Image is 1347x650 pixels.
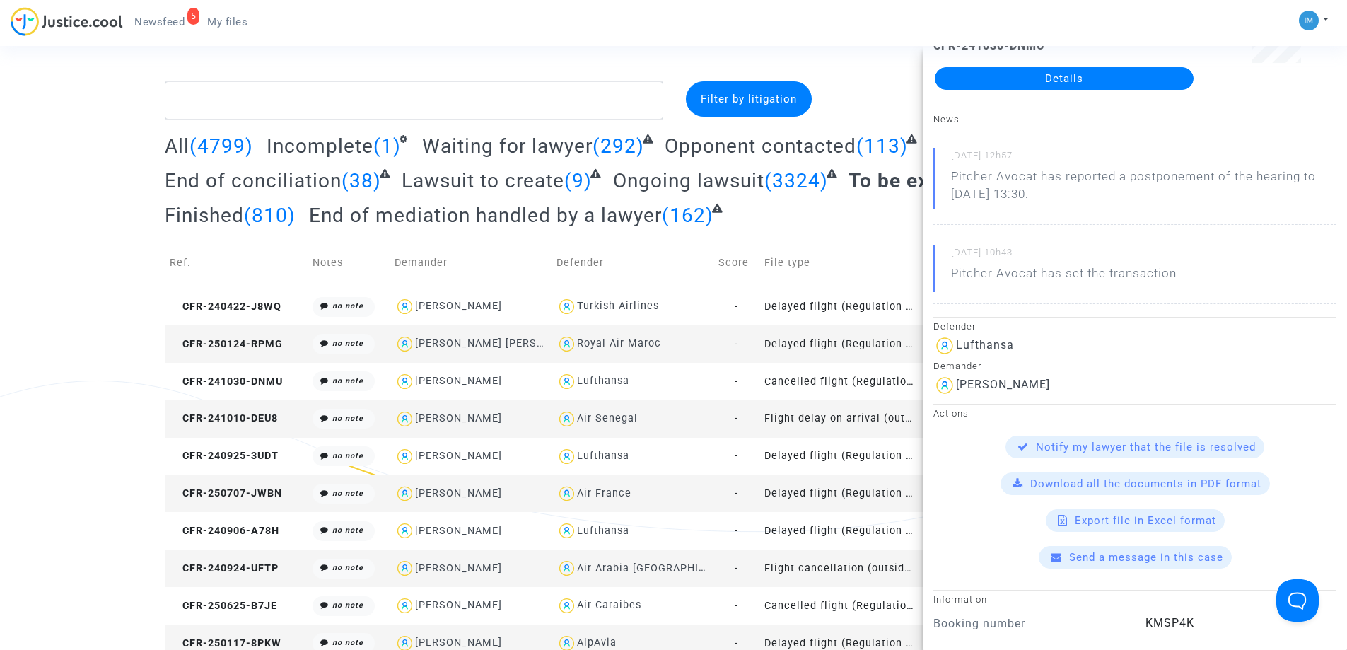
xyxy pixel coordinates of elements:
[170,412,278,424] span: CFR-241010-DEU8
[921,238,1005,288] td: Phase
[395,371,415,392] img: icon-user.svg
[665,134,856,158] span: Opponent contacted
[309,204,662,227] span: End of mediation handled by a lawyer
[1069,551,1223,564] span: Send a message in this case
[556,596,577,616] img: icon-user.svg
[395,484,415,504] img: icon-user.svg
[332,638,363,647] i: no note
[332,563,363,572] i: no note
[956,378,1050,391] div: [PERSON_NAME]
[956,338,1014,352] div: Lufthansa
[196,11,259,33] a: My files
[390,238,552,288] td: Demander
[735,338,738,350] span: -
[395,296,415,317] img: icon-user.svg
[1075,514,1216,527] span: Export file in Excel format
[759,438,921,475] td: Delayed flight (Regulation EC 261/2004)
[933,594,987,605] small: Information
[1036,441,1256,453] span: Notify my lawyer that the file is resolved
[170,338,283,350] span: CFR-250124-RPMG
[395,409,415,429] img: icon-user.svg
[577,450,629,462] div: Lufthansa
[849,169,993,192] span: To be executed
[165,238,308,288] td: Ref.
[759,587,921,625] td: Cancelled flight (Regulation EC 261/2004)
[170,525,279,537] span: CFR-240906-A78H
[556,409,577,429] img: icon-user.svg
[11,7,123,36] img: jc-logo.svg
[415,487,502,499] div: [PERSON_NAME]
[342,169,381,192] span: (38)
[556,334,577,354] img: icon-user.svg
[267,134,373,158] span: Incomplete
[951,149,1336,168] small: [DATE] 12h57
[332,376,363,385] i: no note
[577,300,659,312] div: Turkish Airlines
[552,238,713,288] td: Defender
[935,67,1194,90] a: Details
[415,599,502,611] div: [PERSON_NAME]
[735,301,738,313] span: -
[1276,579,1319,622] iframe: Help Scout Beacon - Open
[415,525,502,537] div: [PERSON_NAME]
[951,168,1336,210] p: Pitcher Avocat has reported a postponement of the hearing to [DATE] 13:30.
[415,337,593,349] div: [PERSON_NAME] [PERSON_NAME]
[1145,616,1194,629] span: KMSP4K
[1030,477,1261,490] span: Download all the documents in PDF format
[422,134,593,158] span: Waiting for lawyer
[170,562,279,574] span: CFR-240924-UFTP
[415,637,502,649] div: [PERSON_NAME]
[170,600,277,612] span: CFR-250625-B7JE
[856,134,908,158] span: (113)
[332,489,363,498] i: no note
[332,414,363,423] i: no note
[933,615,1124,632] p: Booking number
[332,301,363,311] i: no note
[735,562,738,574] span: -
[556,484,577,504] img: icon-user.svg
[613,169,764,192] span: Ongoing lawsuit
[577,412,638,424] div: Air Senegal
[759,550,921,587] td: Flight cancellation (outside of EU - Montreal Convention)
[556,296,577,317] img: icon-user.svg
[170,487,282,499] span: CFR-250707-JWBN
[415,375,502,387] div: [PERSON_NAME]
[332,600,363,610] i: no note
[759,288,921,325] td: Delayed flight (Regulation EC 261/2004)
[735,450,738,462] span: -
[933,408,969,419] small: Actions
[735,487,738,499] span: -
[395,334,415,354] img: icon-user.svg
[735,600,738,612] span: -
[189,134,253,158] span: (4799)
[593,134,644,158] span: (292)
[759,475,921,513] td: Delayed flight (Regulation EC 261/2004)
[308,238,390,288] td: Notes
[759,325,921,363] td: Delayed flight (Regulation EC 261/2004)
[735,525,738,537] span: -
[332,526,363,535] i: no note
[415,412,502,424] div: [PERSON_NAME]
[373,134,401,158] span: (1)
[244,204,296,227] span: (810)
[735,376,738,388] span: -
[713,238,759,288] td: Score
[764,169,828,192] span: (3324)
[564,169,592,192] span: (9)
[933,114,960,124] small: News
[577,525,629,537] div: Lufthansa
[415,450,502,462] div: [PERSON_NAME]
[933,321,976,332] small: Defender
[735,412,738,424] span: -
[1299,11,1319,30] img: a105443982b9e25553e3eed4c9f672e7
[759,512,921,550] td: Delayed flight (Regulation EC 261/2004)
[332,451,363,460] i: no note
[134,16,185,28] span: Newsfeed
[165,204,244,227] span: Finished
[170,301,281,313] span: CFR-240422-J8WQ
[933,335,956,357] img: icon-user.svg
[951,246,1336,265] small: [DATE] 10h43
[395,596,415,616] img: icon-user.svg
[187,8,200,25] div: 5
[395,558,415,579] img: icon-user.svg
